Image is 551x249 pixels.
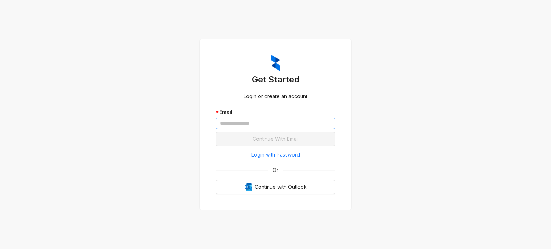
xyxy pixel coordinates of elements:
span: Or [268,166,283,174]
button: Continue With Email [216,132,335,146]
img: Outlook [245,183,252,191]
h3: Get Started [216,74,335,85]
span: Login with Password [251,151,300,159]
img: ZumaIcon [271,55,280,71]
div: Email [216,108,335,116]
div: Login or create an account [216,92,335,100]
span: Continue with Outlook [255,183,307,191]
button: Login with Password [216,149,335,161]
button: OutlookContinue with Outlook [216,180,335,194]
